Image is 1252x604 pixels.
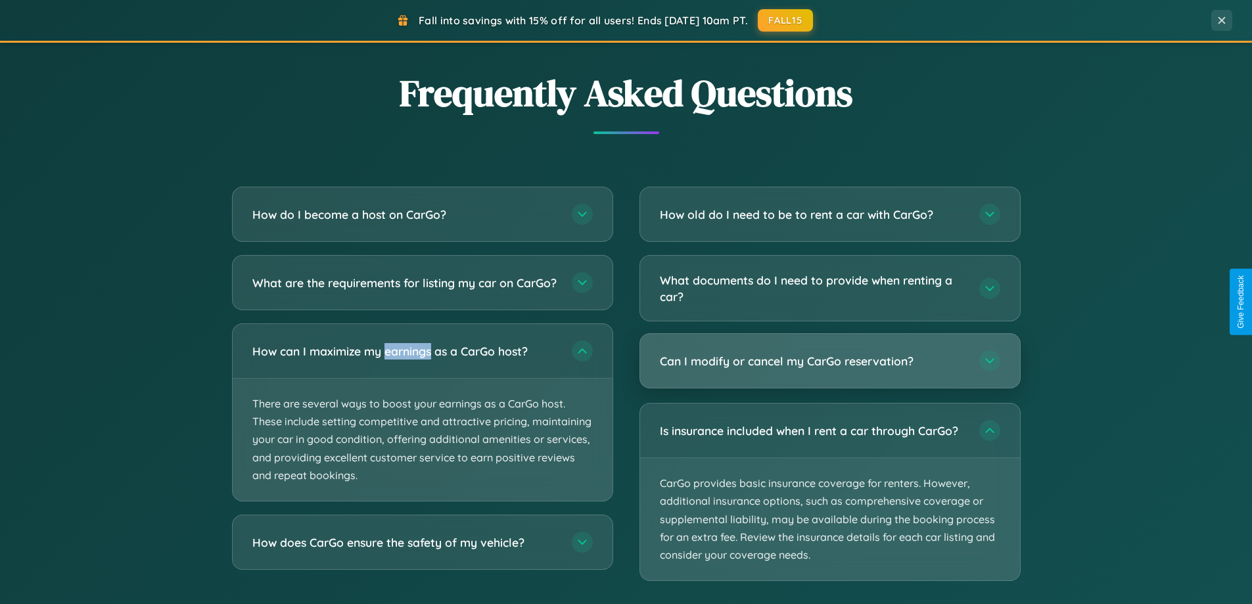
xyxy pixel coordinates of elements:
[660,423,966,439] h3: Is insurance included when I rent a car through CarGo?
[1236,275,1245,329] div: Give Feedback
[419,14,748,27] span: Fall into savings with 15% off for all users! Ends [DATE] 10am PT.
[660,272,966,304] h3: What documents do I need to provide when renting a car?
[758,9,813,32] button: FALL15
[252,343,559,360] h3: How can I maximize my earnings as a CarGo host?
[660,206,966,223] h3: How old do I need to be to rent a car with CarGo?
[640,458,1020,580] p: CarGo provides basic insurance coverage for renters. However, additional insurance options, such ...
[252,534,559,551] h3: How does CarGo ensure the safety of my vehicle?
[252,206,559,223] h3: How do I become a host on CarGo?
[660,353,966,369] h3: Can I modify or cancel my CarGo reservation?
[232,68,1021,118] h2: Frequently Asked Questions
[252,275,559,291] h3: What are the requirements for listing my car on CarGo?
[233,379,613,501] p: There are several ways to boost your earnings as a CarGo host. These include setting competitive ...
